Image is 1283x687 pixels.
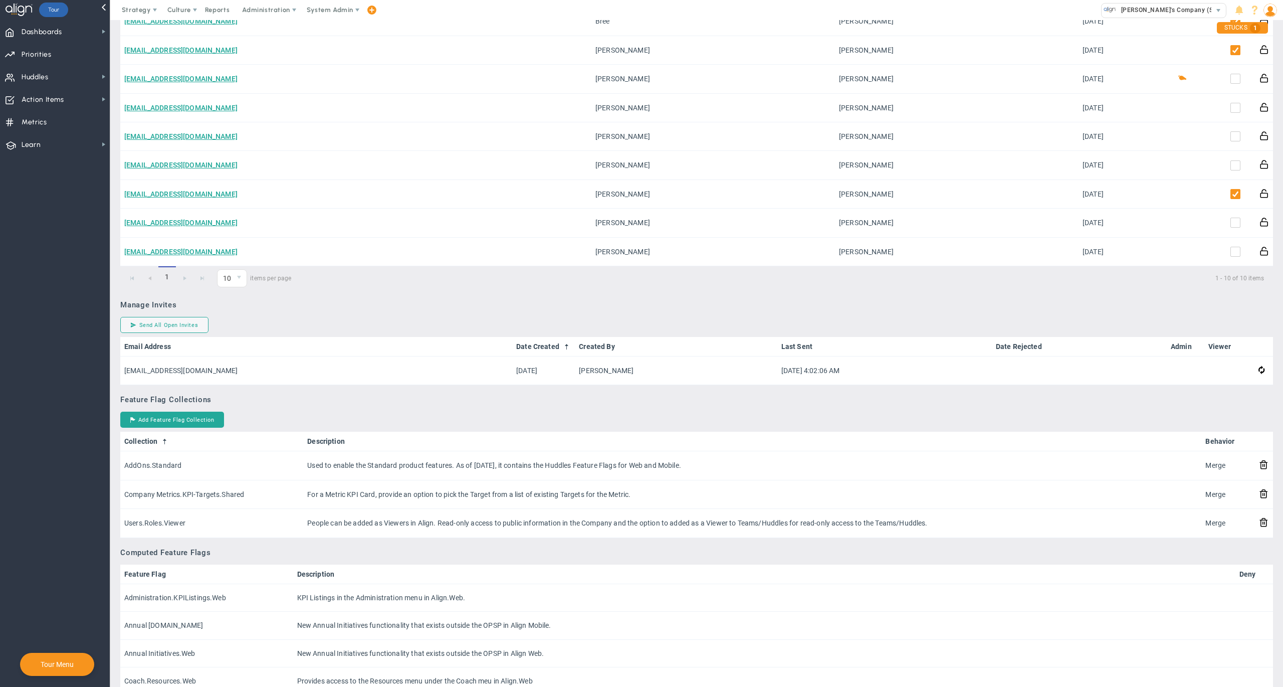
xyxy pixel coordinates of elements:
[293,584,1235,612] td: KPI Listings in the Administration menu in Align.Web.
[777,357,992,385] td: [DATE] 4:02:06 AM
[591,36,835,65] td: [PERSON_NAME]
[120,395,1273,404] h3: Feature Flag Collections
[1079,122,1134,151] td: [DATE]
[1079,238,1134,266] td: [DATE]
[1079,7,1134,36] td: [DATE]
[120,612,293,639] td: Annual [DOMAIN_NAME]
[835,36,1079,65] td: [PERSON_NAME]
[1079,65,1134,93] td: [DATE]
[1259,159,1269,169] button: Reset Password
[512,357,575,385] td: [DATE]
[835,65,1079,93] td: [PERSON_NAME]
[591,122,835,151] td: [PERSON_NAME]
[38,660,77,669] button: Tour Menu
[1263,4,1277,17] img: 48978.Person.photo
[22,44,52,65] span: Priorities
[120,357,512,385] td: [EMAIL_ADDRESS][DOMAIN_NAME]
[304,272,1264,284] span: 1 - 10 of 10 items
[516,342,571,351] a: Date Created
[1201,480,1255,509] td: Merge
[1211,4,1226,18] span: select
[167,6,191,14] span: Culture
[1201,451,1255,480] td: Merge
[575,357,777,385] td: [PERSON_NAME]
[22,22,62,43] span: Dashboards
[120,412,224,428] button: Add Feature Flag Collection
[1259,44,1269,55] button: Reset Password
[1259,102,1269,112] button: Reset Password
[242,6,290,14] span: Administration
[124,248,238,256] a: [EMAIL_ADDRESS][DOMAIN_NAME]
[293,565,1235,584] th: Description
[120,317,208,333] button: Send All Open Invites
[22,112,47,133] span: Metrics
[22,67,49,88] span: Huddles
[217,269,292,287] span: items per page
[217,269,247,287] span: 0
[1259,130,1269,141] button: Reset Password
[120,480,303,509] td: Company Metrics.KPI-Targets.Shared
[591,7,835,36] td: Bree
[1259,246,1269,256] button: Reset Password
[1079,36,1134,65] td: [DATE]
[232,270,247,287] span: select
[579,342,773,351] a: Created By
[1217,22,1268,34] div: STUCKS
[1079,180,1134,209] td: [DATE]
[120,451,303,480] td: AddOns.Standard
[835,238,1079,266] td: [PERSON_NAME]
[591,65,835,93] td: [PERSON_NAME]
[158,266,176,288] span: 1
[218,270,232,287] span: 10
[781,342,988,351] a: Last Sent
[591,151,835,180] td: [PERSON_NAME]
[307,437,1197,445] a: Description
[591,180,835,209] td: [PERSON_NAME]
[124,75,238,83] a: [EMAIL_ADDRESS][DOMAIN_NAME]
[120,565,293,584] th: Feature Flag
[124,132,238,140] a: [EMAIL_ADDRESS][DOMAIN_NAME]
[120,584,293,612] td: Administration.KPIListings.Web
[293,612,1235,639] td: New Annual Initiatives functionality that exists outside the OPSP in Align Mobile.
[124,190,238,198] a: [EMAIL_ADDRESS][DOMAIN_NAME]
[124,17,238,25] a: [EMAIL_ADDRESS][DOMAIN_NAME]
[22,89,64,110] span: Action Items
[1259,73,1269,83] button: Reset Password
[293,640,1235,667] td: New Annual Initiatives functionality that exists outside the OPSP in Align Web.
[120,509,303,538] td: Users.Roles.Viewer
[122,6,151,14] span: Strategy
[307,6,353,14] span: System Admin
[1178,73,1187,82] button: Coach
[835,7,1079,36] td: [PERSON_NAME]
[1235,565,1273,584] th: Deny
[591,94,835,122] td: [PERSON_NAME]
[591,209,835,237] td: [PERSON_NAME]
[835,122,1079,151] td: [PERSON_NAME]
[120,300,1273,309] h3: Manage Invites
[124,342,508,351] a: Email Address
[303,480,1201,509] td: For a Metric KPI Card, provide an option to pick the Target from a list of existing Targets for t...
[1258,365,1264,376] button: Resend Invite
[303,451,1201,480] td: Used to enable the Standard product features. As of [DATE], it contains the Huddles Feature Flags...
[120,548,1273,557] h3: Computed Feature Flags
[1205,437,1250,445] a: Behavior
[1116,4,1237,17] span: [PERSON_NAME]'s Company (Sandbox)
[1171,342,1200,351] a: Admin
[1259,217,1269,227] button: Reset Password
[1259,488,1268,499] button: Remove Collection
[1104,4,1116,16] img: 33318.Company.photo
[120,640,293,667] td: Annual Initiatives.Web
[1208,342,1250,351] a: Viewer
[1259,188,1269,199] button: Reset Password
[303,509,1201,538] td: People can be added as Viewers in Align. Read-only access to public information in the Company an...
[1259,459,1268,470] button: Remove Collection
[835,94,1079,122] td: [PERSON_NAME]
[835,180,1079,209] td: [PERSON_NAME]
[124,437,299,445] a: Collection
[996,342,1163,351] a: Date Rejected
[124,219,238,227] a: [EMAIL_ADDRESS][DOMAIN_NAME]
[124,104,238,112] a: [EMAIL_ADDRESS][DOMAIN_NAME]
[835,209,1079,237] td: [PERSON_NAME]
[1079,151,1134,180] td: [DATE]
[591,238,835,266] td: [PERSON_NAME]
